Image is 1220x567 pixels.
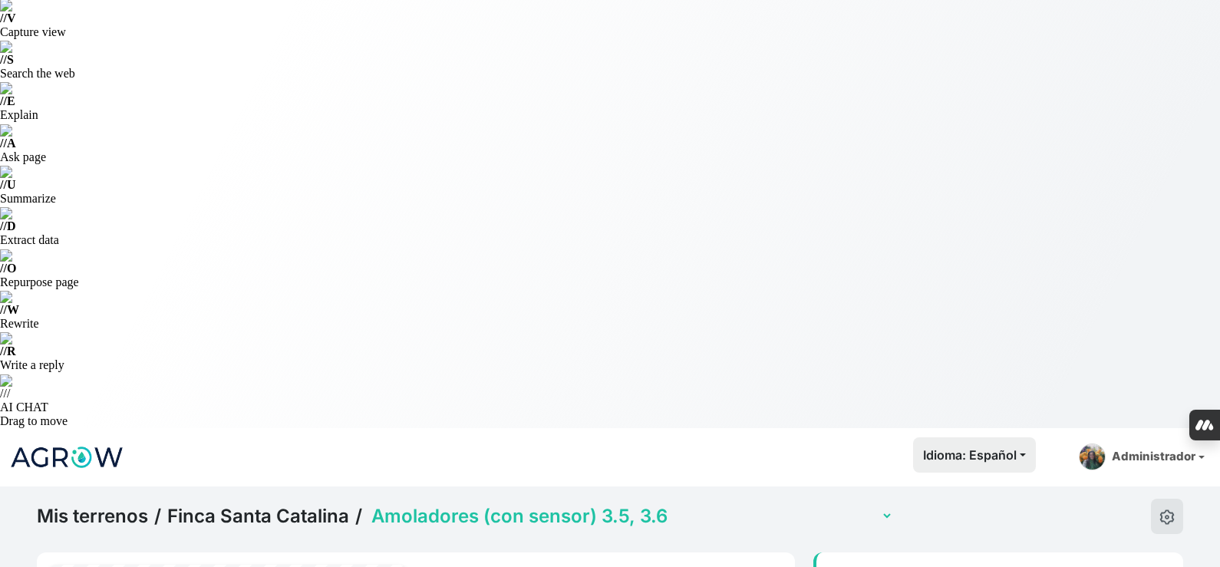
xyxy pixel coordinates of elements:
[1079,443,1106,470] img: admin-picture
[1159,509,1175,525] img: edit
[37,505,148,528] a: Mis terrenos
[368,504,893,528] select: Terrain Selector
[1073,437,1211,476] a: Administrador
[355,505,362,528] span: /
[154,505,161,528] span: /
[167,505,349,528] a: Finca Santa Catalina
[9,438,124,476] img: Logo
[913,437,1036,473] button: Idioma: Español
